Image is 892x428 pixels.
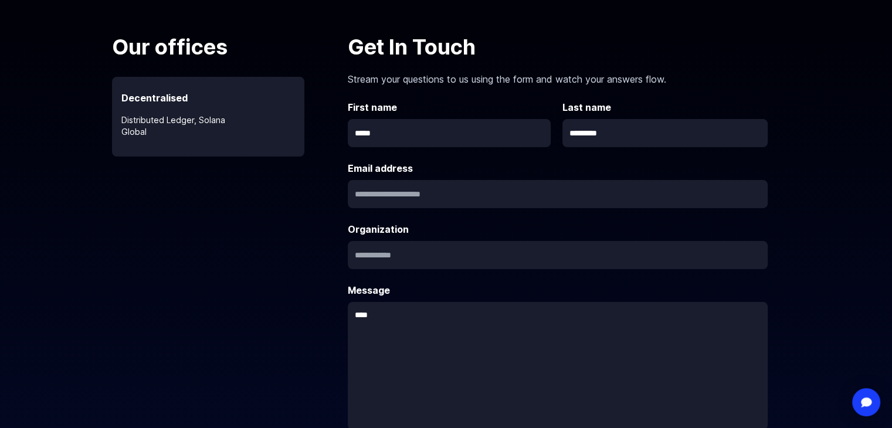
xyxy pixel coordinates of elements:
p: Distributed Ledger, Solana Global [112,105,304,138]
p: Stream your questions to us using the form and watch your answers flow. [348,63,768,86]
label: First name [348,100,553,114]
label: Email address [348,161,768,175]
p: Our offices [112,31,335,63]
div: Open Intercom Messenger [852,388,880,416]
label: Last name [562,100,768,114]
label: Organization [348,222,768,236]
p: Decentralised [112,77,304,105]
p: Get In Touch [348,31,768,63]
label: Message [348,283,768,297]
